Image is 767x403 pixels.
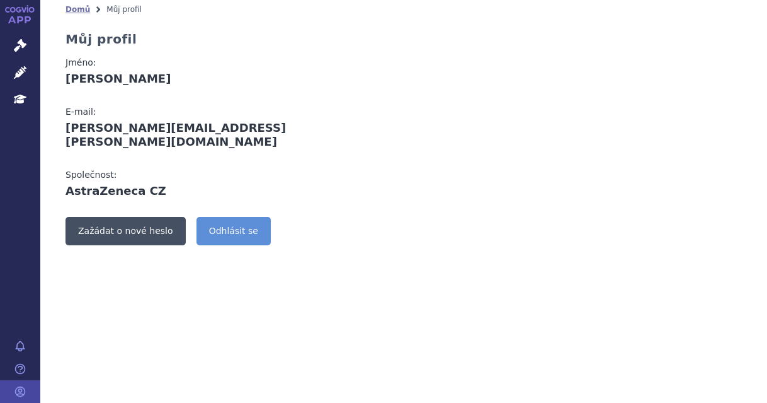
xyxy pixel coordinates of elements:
div: E-mail: [65,105,336,119]
div: AstraZeneca CZ [65,184,336,198]
a: Zažádat o nové heslo [65,217,186,245]
div: Jméno: [65,55,336,69]
h2: Můj profil [65,32,137,47]
div: [PERSON_NAME][EMAIL_ADDRESS][PERSON_NAME][DOMAIN_NAME] [65,121,336,149]
a: Domů [65,5,90,14]
a: Odhlásit se [196,217,271,245]
div: Společnost: [65,168,336,182]
div: [PERSON_NAME] [65,72,336,86]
